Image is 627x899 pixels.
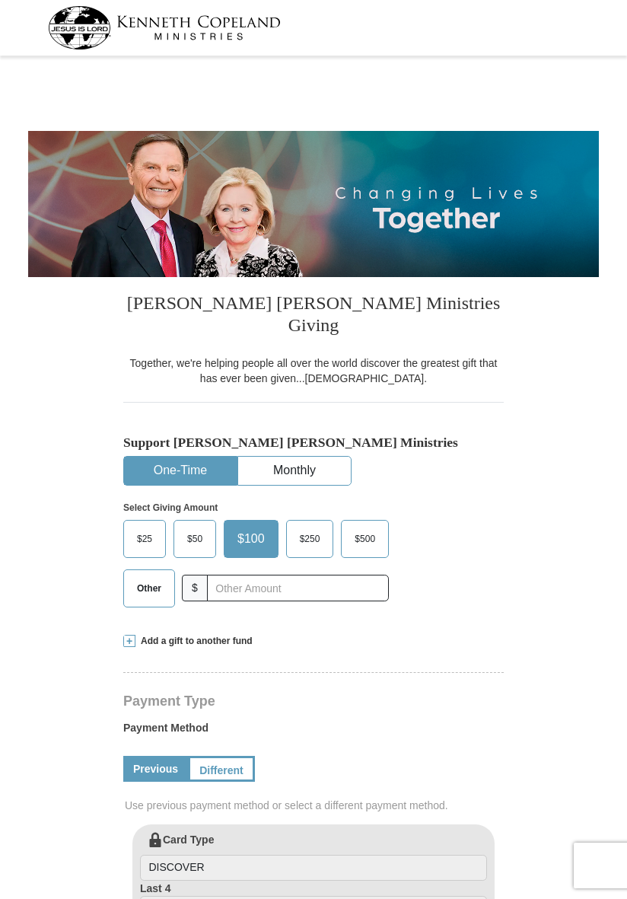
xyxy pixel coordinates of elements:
button: One-Time [124,457,237,485]
input: Other Amount [207,575,389,601]
span: $100 [230,528,272,550]
span: Add a gift to another fund [135,635,253,648]
span: $ [182,575,208,601]
label: Payment Method [123,720,504,743]
a: Different [188,756,255,782]
span: $250 [292,528,328,550]
span: $500 [347,528,383,550]
span: $25 [129,528,160,550]
input: Card Type [140,855,487,881]
h4: Payment Type [123,695,504,707]
span: $50 [180,528,210,550]
span: Use previous payment method or select a different payment method. [125,798,505,813]
div: Together, we're helping people all over the world discover the greatest gift that has ever been g... [123,355,504,386]
h3: [PERSON_NAME] [PERSON_NAME] Ministries Giving [123,277,504,355]
span: Other [129,577,169,600]
img: kcm-header-logo.svg [48,6,281,49]
button: Monthly [238,457,351,485]
label: Card Type [140,832,487,881]
strong: Select Giving Amount [123,502,218,513]
a: Previous [123,756,188,782]
h5: Support [PERSON_NAME] [PERSON_NAME] Ministries [123,435,504,451]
